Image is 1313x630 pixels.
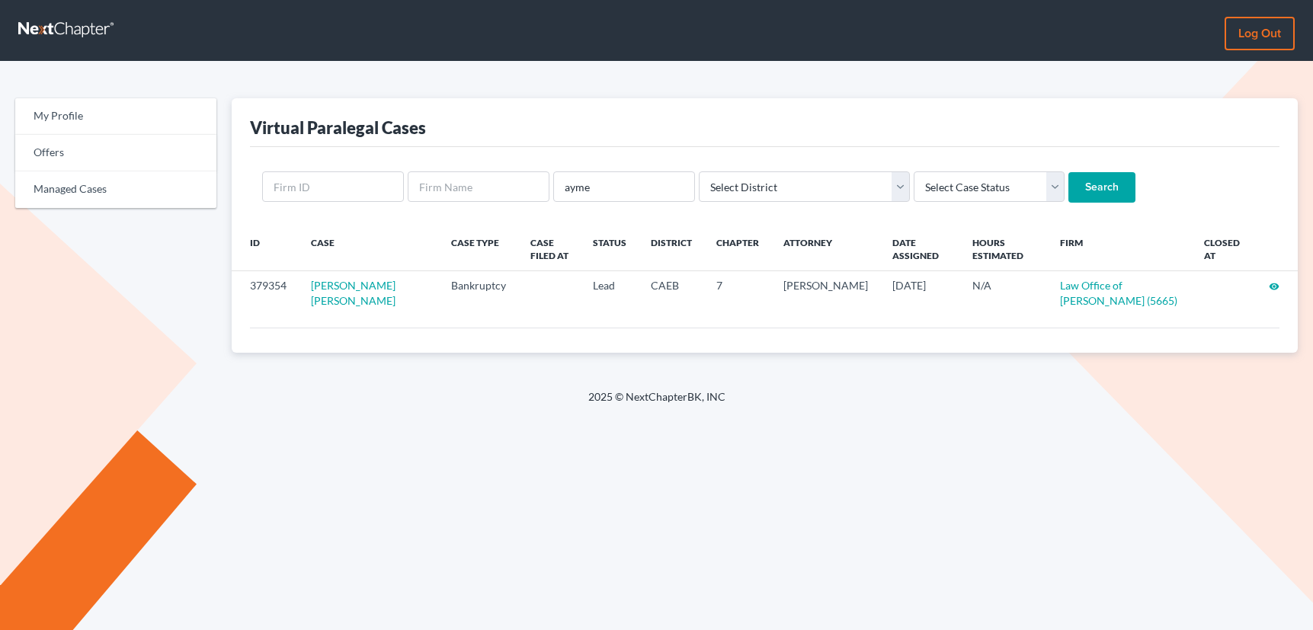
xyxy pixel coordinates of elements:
th: Case [299,227,439,271]
th: Chapter [704,227,771,271]
input: Firm ID [262,171,404,202]
th: Case Filed At [518,227,581,271]
input: Firm Name [408,171,549,202]
td: [DATE] [880,271,960,315]
a: [PERSON_NAME] [PERSON_NAME] [311,279,396,307]
th: District [639,227,704,271]
th: Status [581,227,639,271]
td: 7 [704,271,771,315]
a: Law Office of [PERSON_NAME] (5665) [1060,279,1177,307]
td: Bankruptcy [439,271,518,315]
a: Managed Cases [15,171,216,208]
th: Attorney [771,227,880,271]
div: 2025 © NextChapterBK, INC [223,389,1091,417]
td: 379354 [232,271,299,315]
td: N/A [960,271,1048,315]
th: Hours Estimated [960,227,1048,271]
a: Offers [15,135,216,171]
div: Virtual Paralegal Cases [250,117,426,139]
td: [PERSON_NAME] [771,271,880,315]
th: Closed at [1192,227,1257,271]
a: Log out [1225,17,1295,50]
th: Case Type [439,227,518,271]
i: visibility [1269,281,1279,292]
input: Enter search terms... [553,171,695,202]
a: My Profile [15,98,216,135]
td: CAEB [639,271,704,315]
input: Search [1068,172,1135,203]
th: Date Assigned [880,227,960,271]
a: visibility [1269,279,1279,292]
td: Lead [581,271,639,315]
th: ID [232,227,299,271]
th: Firm [1048,227,1192,271]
